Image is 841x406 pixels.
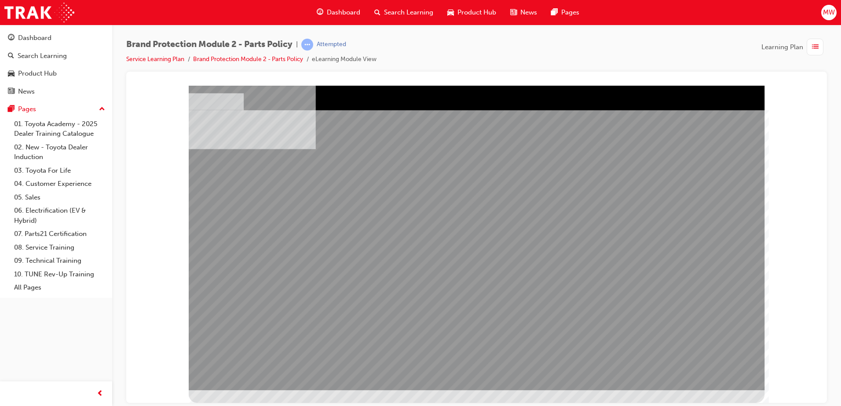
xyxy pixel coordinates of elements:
a: news-iconNews [503,4,544,22]
span: Product Hub [457,7,496,18]
div: Dashboard [18,33,51,43]
a: 04. Customer Experience [11,177,109,191]
a: search-iconSearch Learning [367,4,440,22]
span: guage-icon [317,7,323,18]
span: prev-icon [97,388,103,399]
button: DashboardSearch LearningProduct HubNews [4,28,109,101]
div: News [18,87,35,97]
a: Dashboard [4,30,109,46]
button: Pages [4,101,109,117]
span: car-icon [447,7,454,18]
img: Trak [4,3,74,22]
a: 03. Toyota For Life [11,164,109,178]
span: search-icon [374,7,380,18]
div: BACK Trigger this button to go to the previous slide [55,304,109,320]
span: Learning Plan [761,42,803,52]
span: Search Learning [384,7,433,18]
span: pages-icon [8,105,15,113]
span: | [296,40,298,50]
a: 10. TUNE Rev-Up Training [11,268,109,281]
span: Pages [561,7,579,18]
span: MW [823,7,835,18]
a: 06. Electrification (EV & Hybrid) [11,204,109,227]
a: All Pages [11,281,109,294]
a: 05. Sales [11,191,109,204]
span: pages-icon [551,7,558,18]
span: news-icon [8,88,15,96]
a: pages-iconPages [544,4,586,22]
span: up-icon [99,104,105,115]
a: Search Learning [4,48,109,64]
span: car-icon [8,70,15,78]
a: 02. New - Toyota Dealer Induction [11,141,109,164]
a: 01. Toyota Academy - 2025 Dealer Training Catalogue [11,117,109,141]
li: eLearning Module View [312,54,377,65]
span: news-icon [510,7,517,18]
div: Product Hub [18,69,57,79]
span: guage-icon [8,34,15,42]
a: Brand Protection Module 2 - Parts Policy [193,55,303,63]
a: 08. Service Training [11,241,109,254]
span: list-icon [812,42,819,53]
a: guage-iconDashboard [310,4,367,22]
div: Search Learning [18,51,67,61]
button: Learning Plan [761,39,827,55]
a: car-iconProduct Hub [440,4,503,22]
span: learningRecordVerb_ATTEMPT-icon [301,39,313,51]
div: Attempted [317,40,346,49]
a: News [4,83,109,100]
div: Pages [18,104,36,114]
a: Service Learning Plan [126,55,184,63]
button: MW [821,5,837,20]
span: Dashboard [327,7,360,18]
span: News [520,7,537,18]
span: search-icon [8,52,14,60]
span: Brand Protection Module 2 - Parts Policy [126,40,293,50]
a: Product Hub [4,65,109,82]
a: 09. Technical Training [11,254,109,268]
a: 07. Parts21 Certification [11,227,109,241]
